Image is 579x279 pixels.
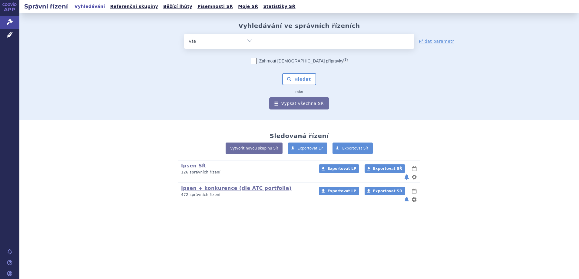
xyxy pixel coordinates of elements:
a: Vytvořit novou skupinu SŘ [226,143,283,154]
label: Zahrnout [DEMOGRAPHIC_DATA] přípravky [251,58,348,64]
span: Exportovat LP [327,166,356,171]
p: 126 správních řízení [181,170,311,175]
button: nastavení [411,196,417,203]
a: Moje SŘ [236,2,260,11]
a: Exportovat LP [319,164,359,173]
button: notifikace [404,173,410,181]
a: Vyhledávání [73,2,107,11]
abbr: (?) [343,58,348,62]
a: Přidat parametr [419,38,454,44]
button: lhůty [411,165,417,172]
button: lhůty [411,187,417,195]
p: 472 správních řízení [181,192,311,197]
button: nastavení [411,173,417,181]
a: Písemnosti SŘ [196,2,235,11]
span: Exportovat LP [298,146,323,150]
a: Exportovat LP [288,143,328,154]
h2: Sledovaná řízení [270,132,329,139]
a: Exportovat SŘ [365,164,405,173]
a: Exportovat LP [319,187,359,195]
h2: Vyhledávání ve správních řízeních [238,22,360,29]
span: Exportovat SŘ [373,189,402,193]
button: Hledat [282,73,316,85]
a: Vypsat všechna SŘ [269,97,329,109]
span: Exportovat SŘ [342,146,368,150]
button: notifikace [404,196,410,203]
a: Běžící lhůty [161,2,194,11]
span: Exportovat LP [327,189,356,193]
a: Exportovat SŘ [365,187,405,195]
a: Exportovat SŘ [333,143,373,154]
a: Statistiky SŘ [261,2,297,11]
a: Ipsen + konkurence (dle ATC portfolia) [181,185,292,191]
a: Ipsen SŘ [181,163,206,169]
h2: Správní řízení [19,2,73,11]
a: Referenční skupiny [108,2,160,11]
i: nebo [293,90,306,94]
span: Exportovat SŘ [373,166,402,171]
